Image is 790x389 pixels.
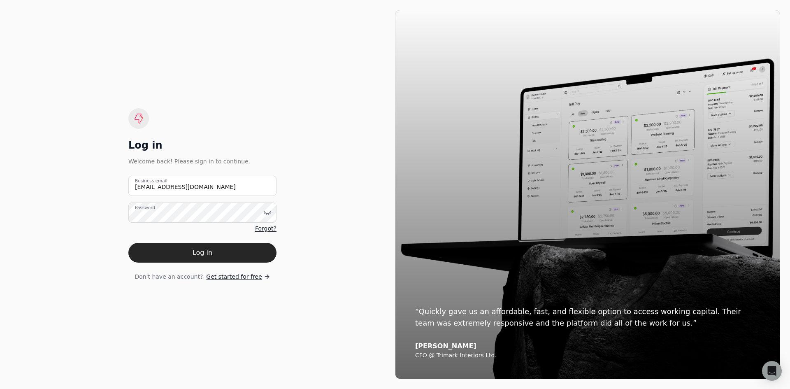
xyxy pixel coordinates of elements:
div: Open Intercom Messenger [762,361,782,381]
a: Get started for free [206,273,270,281]
div: Welcome back! Please sign in to continue. [128,157,276,166]
div: CFO @ Trimark Interiors Ltd. [415,352,760,359]
div: Log in [128,139,276,152]
button: Log in [128,243,276,263]
span: Don't have an account? [135,273,203,281]
label: Business email [135,177,167,184]
a: Forgot? [255,224,276,233]
div: “Quickly gave us an affordable, fast, and flexible option to access working capital. Their team w... [415,306,760,329]
span: Get started for free [206,273,262,281]
div: [PERSON_NAME] [415,342,760,350]
label: Password [135,204,155,211]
